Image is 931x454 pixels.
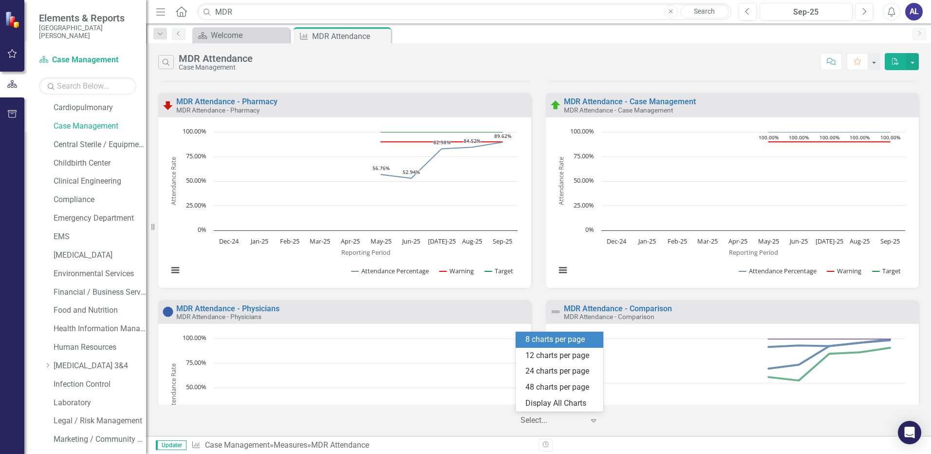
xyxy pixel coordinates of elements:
img: Below Plan [162,99,174,111]
a: Food and Nutrition [54,305,146,316]
div: MDR Attendance [179,53,253,64]
a: Compliance [54,194,146,206]
a: Central Sterile / Equipment Distribution [54,139,146,151]
a: [MEDICAL_DATA] [54,250,146,261]
text: Attendance Rate [169,157,178,205]
svg: Interactive chart [551,127,910,285]
a: Welcome [195,29,287,41]
a: Case Management [54,121,146,132]
a: Emergency Department [54,213,146,224]
text: 75.00% [186,151,206,160]
small: MDR Attendance - Comparison [564,313,654,321]
g: Target, line 3 of 3 with 10 data points. [616,130,892,134]
a: Case Management [205,440,270,450]
a: MDR Attendance - Case Management [564,97,696,106]
svg: Interactive chart [163,127,522,285]
text: Jan-25 [250,237,268,246]
text: 56.76% [372,165,390,171]
div: MDR Attendance [312,30,389,42]
text: Mar-25 [310,237,330,246]
a: Case Management [39,55,136,66]
a: MDR Attendance - Pharmacy [176,97,278,106]
a: EMS [54,231,146,243]
text: Dec-24 [219,237,239,246]
button: View chart menu, Chart [556,264,570,277]
div: MDR Attendance [311,440,369,450]
a: Cardiopulmonary [54,102,146,113]
text: Mar-25 [697,237,718,246]
span: Elements & Reports [39,12,136,24]
div: Sep-25 [763,6,849,18]
small: MDR Attendance - Case Management [564,106,673,114]
small: MDR Attendance - Physicians [176,313,261,321]
text: Aug-25 [850,237,870,246]
text: 82.98% [433,139,450,146]
text: Dec-24 [607,237,627,246]
button: Sep-25 [760,3,853,20]
a: Health Information Management [54,323,146,335]
text: Sep-25 [493,237,512,246]
text: 100.00% [183,127,206,135]
text: 100.00% [183,333,206,342]
text: Feb-25 [668,237,687,246]
button: Show Attendance Percentage [352,266,429,275]
text: Attendance Rate [169,364,178,412]
div: Case Management [179,64,253,71]
div: Display All Charts [525,398,597,409]
a: Marketing / Community Services [54,434,146,445]
a: Laboratory [54,397,146,409]
text: 100.00% [880,134,900,141]
text: Sep-25 [880,237,900,246]
input: Search Below... [39,77,136,95]
div: 24 charts per page [525,366,597,377]
button: AL [905,3,923,20]
text: Jan-25 [637,237,656,246]
text: Feb-25 [280,237,299,246]
text: 50.00% [186,176,206,185]
text: 50.00% [186,382,206,391]
div: 8 charts per page [525,334,597,345]
button: Show Target [485,266,514,275]
g: Case Management, line 6 of 7 with 10 data points. [616,337,892,340]
button: Show Warning [440,266,474,275]
text: Reporting Period [729,248,778,257]
text: 50.00% [574,176,594,185]
button: Show Target [873,266,901,275]
text: 0% [198,225,206,234]
div: Open Intercom Messenger [898,421,921,444]
text: [DATE]-25 [428,237,456,246]
text: 0% [585,225,594,234]
div: » » [191,440,531,451]
a: [MEDICAL_DATA] 3&4 [54,360,146,372]
button: Show Attendance Percentage [739,266,817,275]
a: MDR Attendance - Comparison [564,304,672,313]
text: 100.00% [570,127,594,135]
text: 84.52% [464,137,481,144]
a: Search [680,5,729,19]
img: ClearPoint Strategy [5,11,22,28]
input: Search ClearPoint... [197,3,731,20]
button: Show Warning [827,266,862,275]
div: 12 charts per page [525,350,597,361]
text: 25.00% [574,201,594,209]
g: Attendance Percentage, line 1 of 3 with 10 data points. [616,130,892,134]
text: 100.00% [789,134,809,141]
text: Jun-25 [401,237,420,246]
text: 100.00% [819,134,839,141]
text: 75.00% [186,358,206,367]
small: [GEOGRAPHIC_DATA][PERSON_NAME] [39,24,136,40]
text: 25.00% [186,201,206,209]
a: Human Resources [54,342,146,353]
a: Clinical Engineering [54,176,146,187]
small: MDR Attendance - Pharmacy [176,106,260,114]
text: 100.00% [850,134,870,141]
text: May-25 [758,237,779,246]
div: Chart. Highcharts interactive chart. [551,127,914,285]
text: 100.00% [759,134,779,141]
text: Jun-25 [789,237,808,246]
text: [DATE]-25 [816,237,843,246]
text: Apr-25 [341,237,360,246]
a: Financial / Business Services [54,287,146,298]
div: Welcome [211,29,287,41]
img: Not Defined [550,306,561,318]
